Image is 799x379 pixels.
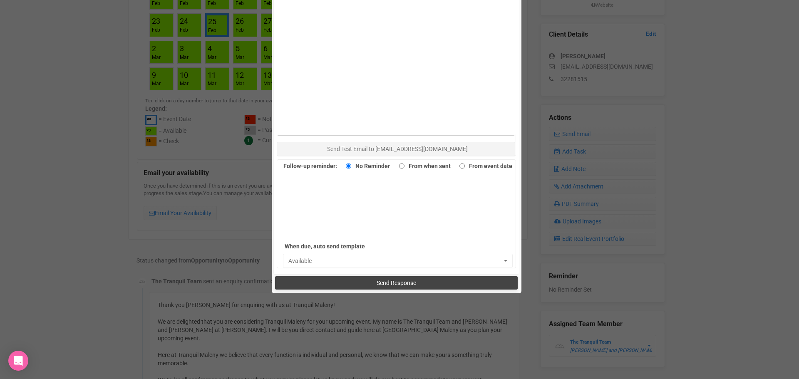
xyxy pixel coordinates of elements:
[342,160,390,172] label: No Reminder
[377,280,416,286] span: Send Response
[283,160,337,172] label: Follow-up reminder:
[455,160,512,172] label: From event date
[327,146,468,152] span: Send Test Email to [EMAIL_ADDRESS][DOMAIN_NAME]
[285,240,401,252] label: When due, auto send template
[395,160,451,172] label: From when sent
[288,257,502,265] span: Available
[8,351,28,371] div: Open Intercom Messenger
